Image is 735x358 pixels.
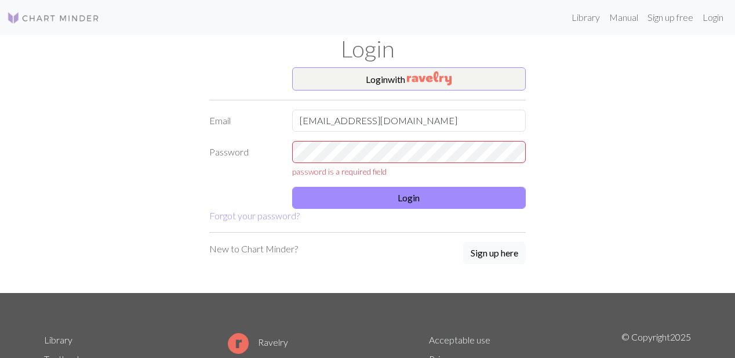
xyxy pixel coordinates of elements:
button: Login [292,187,526,209]
a: Login [698,6,728,29]
img: Ravelry logo [228,333,249,354]
a: Forgot your password? [209,210,300,221]
p: New to Chart Minder? [209,242,298,256]
h1: Login [37,35,698,63]
a: Library [44,334,72,345]
img: Logo [7,11,100,25]
label: Password [202,141,285,178]
a: Sign up free [643,6,698,29]
img: Ravelry [407,71,452,85]
a: Acceptable use [429,334,490,345]
button: Loginwith [292,67,526,91]
a: Library [567,6,605,29]
a: Sign up here [463,242,526,265]
a: Ravelry [228,337,288,348]
div: password is a required field [292,165,526,178]
button: Sign up here [463,242,526,264]
label: Email [202,110,285,132]
a: Manual [605,6,643,29]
